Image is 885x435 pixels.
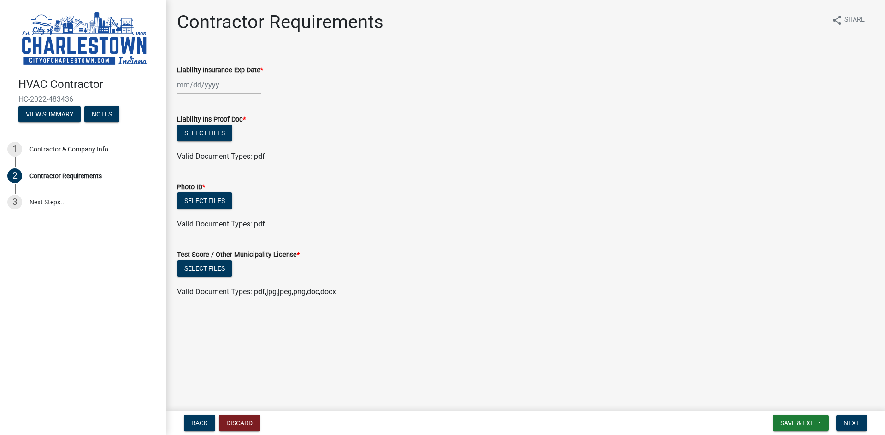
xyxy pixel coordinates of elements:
div: Contractor & Company Info [29,146,108,152]
span: HC-2022-483436 [18,95,147,104]
span: Save & Exit [780,419,816,427]
span: Share [844,15,865,26]
wm-modal-confirm: Summary [18,111,81,118]
input: mm/dd/yyyy [177,75,261,94]
button: Select files [177,260,232,277]
label: Liability Insurance Exp Date [177,67,263,74]
label: Photo ID [177,184,205,191]
button: Select files [177,192,232,209]
button: Notes [84,106,119,122]
img: City of Charlestown, Indiana [18,10,151,68]
label: Liability Ins Proof Doc [177,116,246,123]
button: Next [836,415,867,431]
span: Back [191,419,208,427]
div: 3 [7,195,22,209]
span: Valid Document Types: pdf [177,152,265,161]
button: Save & Exit [773,415,829,431]
div: 2 [7,168,22,183]
span: Valid Document Types: pdf [177,220,265,228]
button: shareShare [824,11,872,29]
button: Back [184,415,215,431]
div: 1 [7,142,22,157]
h1: Contractor Requirements [177,11,383,33]
span: Valid Document Types: pdf,jpg,jpeg,png,doc,docx [177,287,336,296]
div: Contractor Requirements [29,173,102,179]
label: Test Score / Other Municipality License [177,252,300,258]
wm-modal-confirm: Notes [84,111,119,118]
button: Select files [177,125,232,141]
h4: HVAC Contractor [18,78,159,91]
i: share [832,15,843,26]
button: Discard [219,415,260,431]
button: View Summary [18,106,81,122]
span: Next [844,419,860,427]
